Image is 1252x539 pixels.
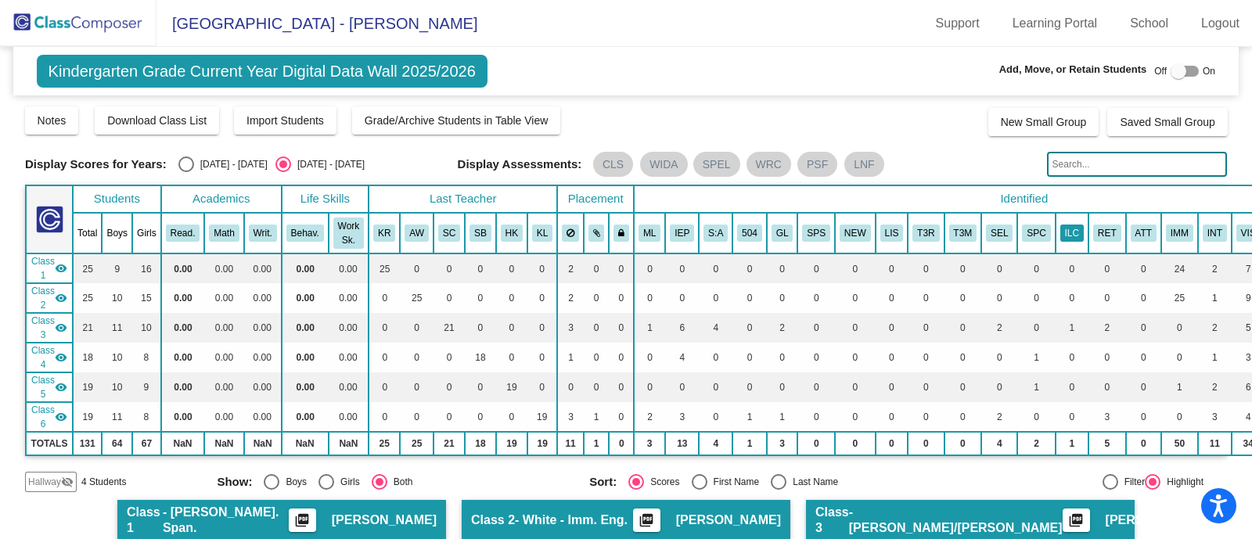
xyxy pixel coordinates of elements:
th: Boys [102,213,132,253]
input: Search... [1047,152,1227,177]
span: Off [1154,64,1167,78]
td: 0 [1161,313,1198,343]
td: 0 [1126,283,1161,313]
td: 25 [73,283,102,313]
td: 1 [634,313,665,343]
td: 0 [732,343,767,372]
td: 0 [1088,253,1126,283]
td: 0 [797,313,835,343]
button: SB [469,225,491,242]
td: 0 [732,253,767,283]
td: 0.00 [161,253,205,283]
td: 0 [797,253,835,283]
span: Class 5 [31,373,55,401]
th: Receives speech services [1017,213,1055,253]
td: 0 [609,253,634,283]
button: T3M [949,225,977,242]
button: Print Students Details [1063,508,1090,532]
td: 0 [400,253,433,283]
span: Notes [38,114,67,127]
mat-chip: PSF [797,152,837,177]
td: 9 [132,372,161,402]
td: 25 [400,283,433,313]
td: 0 [1126,372,1161,402]
td: 0 [634,372,665,402]
td: 6 [665,313,699,343]
td: 2 [1198,313,1232,343]
th: Kelly Lebedz [527,213,557,253]
td: 9 [102,253,132,283]
td: 0 [609,283,634,313]
span: Grade/Archive Students in Table View [365,114,549,127]
th: Tier 3 Supports in Math [944,213,982,253]
td: 0 [1088,283,1126,313]
span: Saved Small Group [1120,116,1214,128]
td: 0 [1088,372,1126,402]
td: 0 [944,372,982,402]
td: 0.00 [282,313,329,343]
span: Add, Move, or Retain Students [999,62,1147,77]
th: Attendance Concern [1126,213,1161,253]
td: Sarah Bell - Bell [26,343,73,372]
td: 0 [584,372,610,402]
span: Kindergarten Grade Current Year Digital Data Wall 2025/2026 [37,55,487,88]
mat-chip: LNF [844,152,883,177]
span: Class 2 [31,284,55,312]
th: Retained at some point, or was placed back at time of enrollment [1088,213,1126,253]
a: Learning Portal [1000,11,1110,36]
th: Scheduled Counseling [981,213,1017,253]
td: 0 [584,253,610,283]
a: Logout [1189,11,1252,36]
div: [DATE] - [DATE] [291,157,365,171]
td: Savannah Cahall - Cahall/Mejia [26,313,73,343]
td: 0 [767,283,798,313]
td: 0.00 [329,283,369,313]
th: Keep with students [584,213,610,253]
mat-chip: WIDA [640,152,688,177]
th: Students [73,185,161,213]
th: Placement [557,185,634,213]
td: 2 [1088,313,1126,343]
td: 0 [908,372,944,402]
td: 2 [1198,372,1232,402]
th: Girls [132,213,161,253]
td: 0.00 [161,343,205,372]
button: SPC [1022,225,1050,242]
td: 0 [835,283,876,313]
td: 0 [584,313,610,343]
td: 25 [1161,283,1198,313]
td: 0 [981,343,1017,372]
td: 0 [527,313,557,343]
button: SEL [986,225,1013,242]
span: Display Scores for Years: [25,157,167,171]
td: 0.00 [204,313,243,343]
td: 0 [1126,343,1161,372]
th: Academics [161,185,282,213]
td: 2 [1198,253,1232,283]
button: AW [405,225,428,242]
td: 0 [434,283,465,313]
td: 2 [981,313,1017,343]
td: 0 [699,283,732,313]
td: 0 [732,372,767,402]
mat-icon: picture_as_pdf [293,512,311,534]
button: Math [209,225,239,242]
span: Import Students [246,114,324,127]
td: 0 [584,343,610,372]
th: Setting C - at least some of the day [1056,213,1088,253]
button: Print Students Details [633,508,660,532]
td: 0 [634,253,665,283]
td: 15 [132,283,161,313]
td: 0 [609,372,634,402]
span: Download Class List [107,114,207,127]
td: 0 [981,283,1017,313]
td: 0 [797,372,835,402]
td: 0 [1056,343,1088,372]
td: 0 [732,313,767,343]
button: Read. [166,225,200,242]
th: IEP - Low Student:Adult Ratio [699,213,732,253]
span: [GEOGRAPHIC_DATA] - [PERSON_NAME] [156,11,477,36]
td: 0.00 [244,283,282,313]
button: ML [639,225,660,242]
th: SPST [797,213,835,253]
